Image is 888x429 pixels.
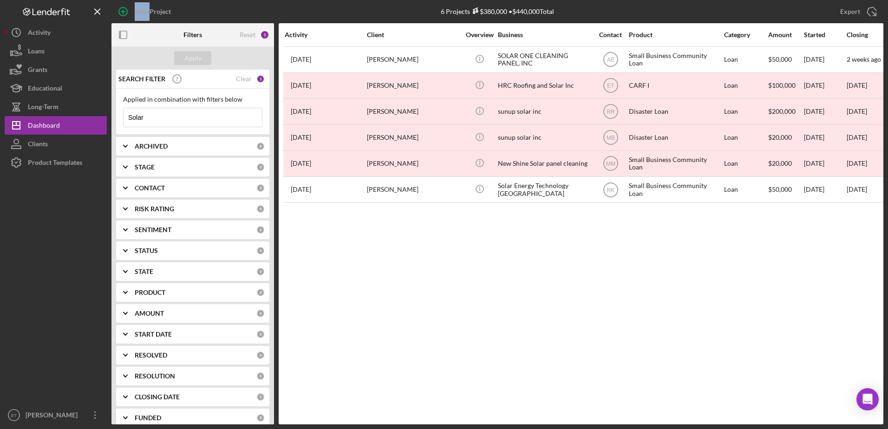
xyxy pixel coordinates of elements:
div: 0 [256,288,265,297]
div: [PERSON_NAME] [367,47,460,72]
button: Dashboard [5,116,107,135]
time: [DATE] [847,185,867,193]
div: [PERSON_NAME] [367,125,460,150]
b: CLOSING DATE [135,393,180,401]
b: RISK RATING [135,205,174,213]
div: 0 [256,163,265,171]
div: Solar Energy Technology [GEOGRAPHIC_DATA] [498,177,591,202]
b: STATUS [135,247,158,254]
b: Filters [183,31,202,39]
div: Apply [184,51,202,65]
time: 2023-08-10 18:38 [291,160,311,167]
div: [PERSON_NAME] [367,177,460,202]
text: RK [607,187,614,193]
div: Product Templates [28,153,82,174]
time: 2025-05-19 15:47 [291,186,311,193]
div: Export [840,2,860,21]
div: Loan [724,125,767,150]
div: 0 [256,205,265,213]
div: Long-Term [28,97,59,118]
div: CARF I [629,73,722,98]
div: 0 [256,372,265,380]
button: New Project [111,2,180,21]
div: [PERSON_NAME] [23,406,84,427]
div: [DATE] [804,99,846,124]
div: 0 [256,267,265,276]
div: Overview [462,31,497,39]
div: Started [804,31,846,39]
button: Educational [5,79,107,97]
div: [DATE] [804,73,846,98]
div: Activity [285,31,366,39]
div: 1 [260,30,269,39]
div: 0 [256,414,265,422]
text: AE [607,57,614,63]
div: Loan [724,73,767,98]
div: 0 [256,309,265,318]
div: $100,000 [768,73,803,98]
div: Loan [724,99,767,124]
div: 0 [256,184,265,192]
b: SENTIMENT [135,226,171,234]
div: Clear [236,75,252,83]
div: Small Business Community Loan [629,47,722,72]
b: ARCHIVED [135,143,168,150]
b: CONTACT [135,184,165,192]
div: 0 [256,393,265,401]
div: Client [367,31,460,39]
div: $200,000 [768,99,803,124]
time: 2 weeks ago [847,55,881,63]
time: 2022-01-18 04:38 [291,108,311,115]
button: ET[PERSON_NAME] [5,406,107,424]
div: SOLAR ONE CLEANING PANEL, INC [498,47,591,72]
text: ET [607,83,614,89]
button: Product Templates [5,153,107,172]
div: sunup solar inc [498,125,591,150]
div: Activity [28,23,51,44]
div: $380,000 [470,7,507,15]
time: [DATE] [847,133,867,141]
time: [DATE] [847,81,867,89]
div: $20,000 [768,125,803,150]
div: [DATE] [804,177,846,202]
div: Business [498,31,591,39]
a: Loans [5,42,107,60]
text: MM [606,161,615,167]
div: Loan [724,47,767,72]
div: sunup solar inc [498,99,591,124]
button: Grants [5,60,107,79]
b: PRODUCT [135,289,165,296]
div: 0 [256,226,265,234]
div: 0 [256,351,265,359]
div: 6 Projects • $440,000 Total [441,7,554,15]
time: [DATE] [847,159,867,167]
div: Amount [768,31,803,39]
div: Product [629,31,722,39]
div: Disaster Loan [629,125,722,150]
div: Loan [724,177,767,202]
text: RR [607,109,615,115]
div: Reset [240,31,255,39]
b: START DATE [135,331,172,338]
div: 0 [256,142,265,150]
div: Small Business Community Loan [629,151,722,176]
button: Activity [5,23,107,42]
div: 0 [256,247,265,255]
div: Clients [28,135,48,156]
span: $50,000 [768,185,792,193]
time: 2025-09-23 18:14 [291,56,311,63]
div: [DATE] [804,151,846,176]
div: Contact [593,31,628,39]
b: RESOLVED [135,351,167,359]
div: [DATE] [804,125,846,150]
div: 1 [256,75,265,83]
b: RESOLUTION [135,372,175,380]
b: STATE [135,268,153,275]
time: 2022-01-13 05:15 [291,134,311,141]
div: Open Intercom Messenger [856,388,879,410]
div: [DATE] [804,47,846,72]
button: Apply [174,51,211,65]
